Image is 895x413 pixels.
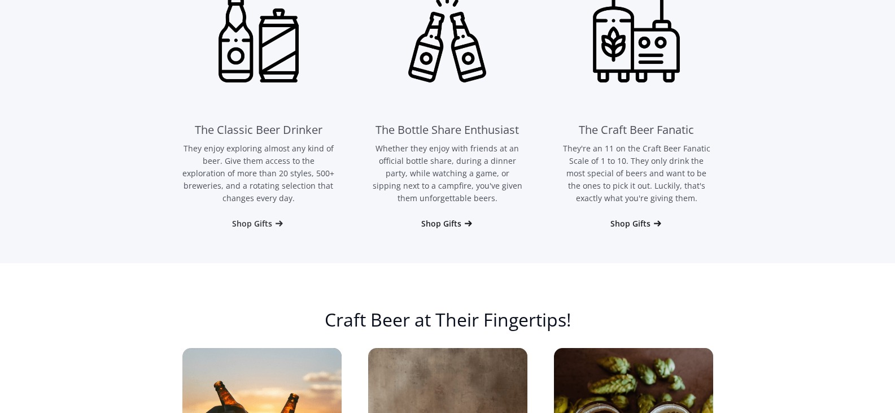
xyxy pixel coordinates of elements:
p: They enjoy exploring almost any kind of beer. Give them access to the exploration of more than 20... [182,142,335,205]
a: Shop Gifts [421,218,474,229]
div: Shop Gifts [421,218,461,229]
div: Shop Gifts [610,218,650,229]
a: Shop Gifts [232,218,285,229]
div: Shop Gifts [232,218,272,229]
div: The Classic Beer Drinker [195,121,322,139]
p: Whether they enjoy with friends at an official bottle share, during a dinner party, while watchin... [371,142,524,205]
a: Shop Gifts [610,218,663,229]
h2: Craft Beer at Their Fingertips! [182,308,713,342]
p: They're an 11 on the Craft Beer Fanatic Scale of 1 to 10. They only drink the most special of bee... [560,142,713,205]
div: The Bottle Share Enthusiast [376,121,519,139]
div: The Craft Beer Fanatic [579,121,694,139]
